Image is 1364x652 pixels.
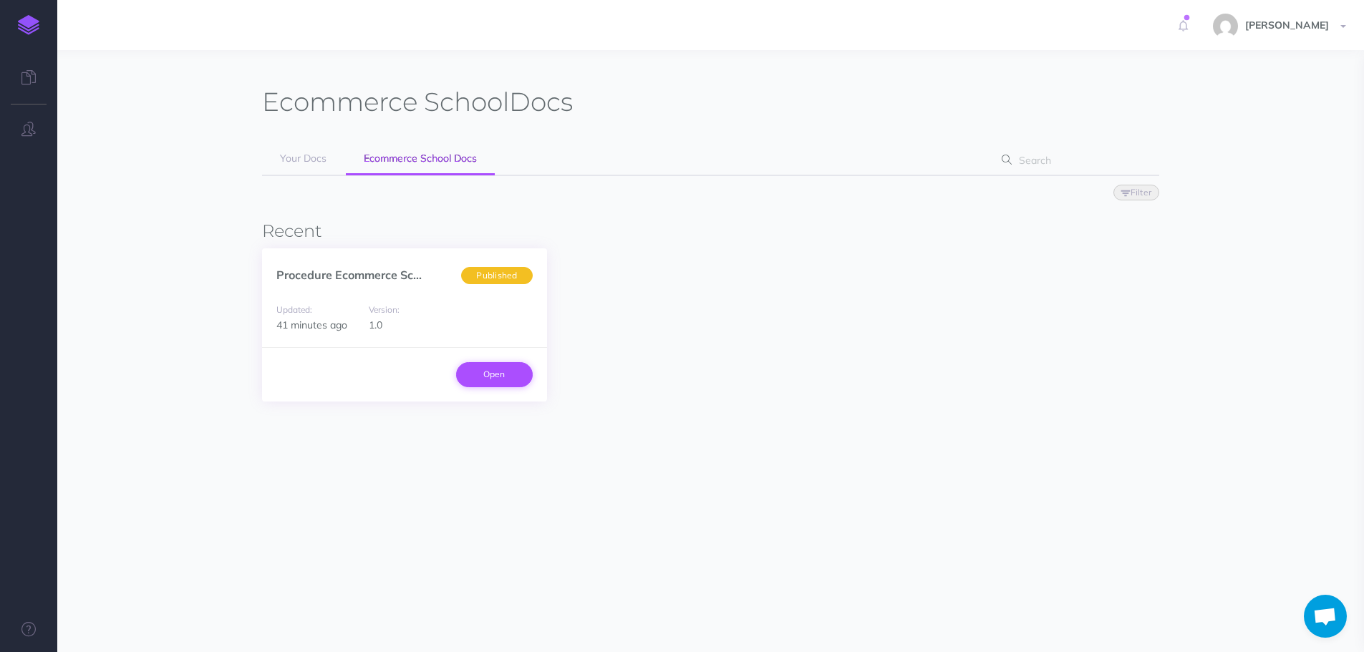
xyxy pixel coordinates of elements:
small: Version: [369,304,400,315]
h3: Recent [262,222,1159,240]
a: Ecommerce School Docs [346,143,495,175]
span: 1.0 [369,318,382,331]
span: [PERSON_NAME] [1238,19,1336,31]
a: Open [456,362,533,386]
a: Procedure Ecommerce Sc... [276,268,422,282]
a: Your Docs [262,143,344,175]
button: Filter [1113,185,1159,200]
img: e87add64f3cafac7edbf2794c21eb1e1.jpg [1213,14,1238,39]
div: Aprire la chat [1304,595,1347,638]
span: 41 minutes ago [276,318,347,331]
span: Your Docs [280,152,327,165]
span: Ecommerce School [262,86,509,117]
input: Search [1015,147,1137,173]
small: Updated: [276,304,312,315]
img: logo-mark.svg [18,15,39,35]
span: Ecommerce School Docs [364,152,477,165]
h1: Docs [262,86,573,118]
